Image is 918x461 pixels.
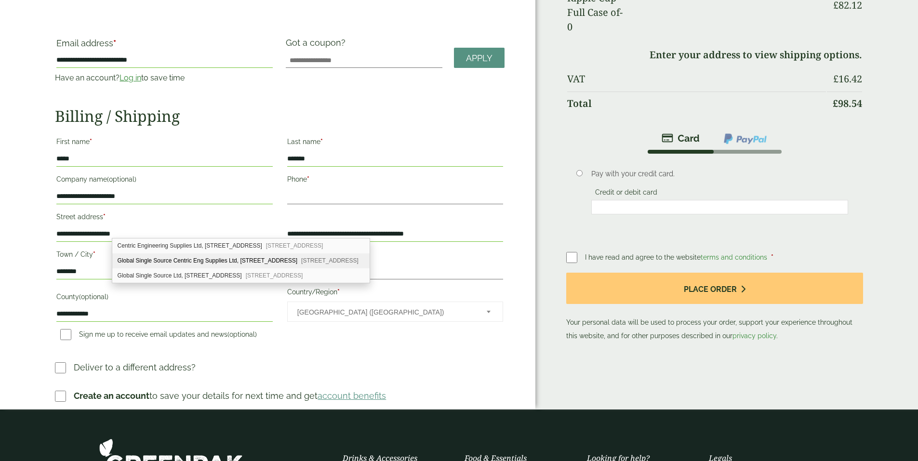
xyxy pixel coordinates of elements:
span: [STREET_ADDRESS] [246,272,303,279]
label: Last name [287,135,503,151]
a: terms and conditions [701,253,767,261]
span: United Kingdom (UK) [297,302,474,322]
label: Company name [56,172,272,189]
div: Global Single Source Centric Eng Supplies Ltd, Unit 9, Curriers Close [112,253,370,268]
span: (optional) [107,175,136,183]
label: First name [56,135,272,151]
a: Apply [454,48,505,68]
img: ppcp-gateway.png [723,132,768,145]
label: Town / City [56,248,272,264]
p: Have an account? to save time [55,72,274,84]
abbr: required [320,138,323,145]
abbr: required [113,38,116,48]
div: Centric Engineering Supplies Ltd, Unit 9, Curriers Close [112,238,370,253]
span: Apply [466,53,492,64]
label: Credit or debit card [591,188,661,199]
label: Street address [56,210,272,226]
td: Enter your address to view shipping options. [567,43,862,66]
a: account benefits [318,391,386,401]
th: Total [567,92,825,115]
iframe: Secure card payment input frame [594,203,845,211]
a: privacy policy [732,332,776,340]
span: [STREET_ADDRESS] [266,242,323,249]
strong: Create an account [74,391,149,401]
abbr: required [337,288,340,296]
a: Log in [120,73,141,82]
label: Postcode [287,248,503,264]
th: VAT [567,67,825,91]
span: £ [833,97,838,110]
button: Place order [566,273,863,304]
h2: Billing / Shipping [55,107,505,125]
span: I have read and agree to the website [585,253,769,261]
span: £ [833,72,838,85]
p: Your personal data will be used to process your order, support your experience throughout this we... [566,273,863,342]
label: Sign me up to receive email updates and news [56,330,261,341]
span: (optional) [79,293,108,301]
label: Got a coupon? [286,38,349,53]
input: Sign me up to receive email updates and news(optional) [60,329,71,340]
abbr: required [103,213,106,221]
label: Phone [287,172,503,189]
p: Deliver to a different address? [74,361,196,374]
label: Country/Region [287,285,503,302]
abbr: required [93,250,95,258]
p: to save your details for next time and get [74,389,386,402]
span: (optional) [227,330,257,338]
bdi: 16.42 [833,72,862,85]
div: Global Single Source Ltd, Unit 9, Curriers Close [112,268,370,283]
p: Pay with your credit card. [591,169,848,179]
label: Email address [56,39,272,53]
span: [STREET_ADDRESS] [301,257,359,264]
abbr: required [307,175,309,183]
abbr: required [90,138,92,145]
bdi: 98.54 [833,97,862,110]
label: County [56,290,272,306]
img: stripe.png [662,132,700,144]
abbr: required [771,253,773,261]
span: Country/Region [287,302,503,322]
